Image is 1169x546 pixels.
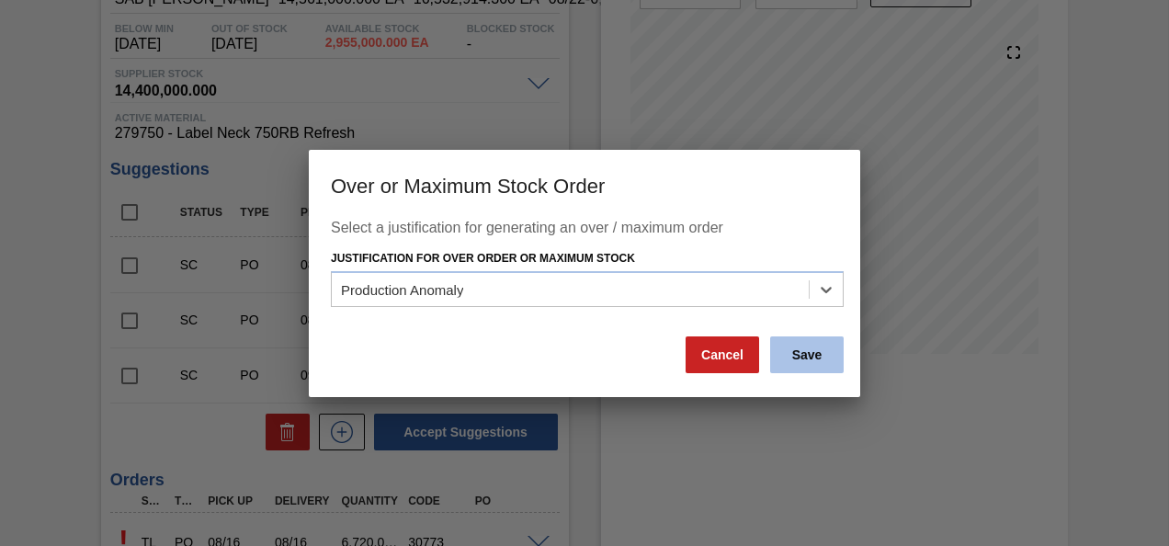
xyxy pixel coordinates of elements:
[331,220,838,245] div: Select a justification for generating an over / maximum order
[770,336,844,373] button: Save
[341,282,463,298] div: Production Anomaly
[686,336,759,373] button: Cancel
[331,252,635,265] label: Justification for Over Order or Maximum Stock
[309,150,860,220] h3: Over or Maximum Stock Order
